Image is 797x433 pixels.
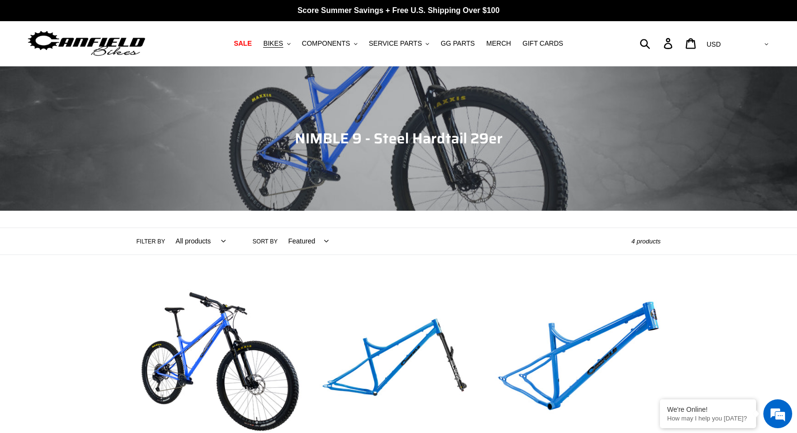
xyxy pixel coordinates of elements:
a: GG PARTS [436,37,480,50]
div: We're Online! [667,406,749,413]
p: How may I help you today? [667,415,749,422]
label: Filter by [137,237,165,246]
img: Canfield Bikes [26,28,147,59]
span: GIFT CARDS [522,39,563,48]
span: GG PARTS [441,39,475,48]
button: COMPONENTS [297,37,362,50]
button: BIKES [258,37,295,50]
span: NIMBLE 9 - Steel Hardtail 29er [295,127,503,150]
input: Search [645,33,670,54]
label: Sort by [253,237,278,246]
span: MERCH [486,39,511,48]
span: COMPONENTS [302,39,350,48]
span: SERVICE PARTS [369,39,422,48]
a: SALE [229,37,256,50]
span: SALE [234,39,252,48]
span: BIKES [263,39,283,48]
a: GIFT CARDS [518,37,568,50]
span: 4 products [632,238,661,245]
button: SERVICE PARTS [364,37,434,50]
a: MERCH [481,37,516,50]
